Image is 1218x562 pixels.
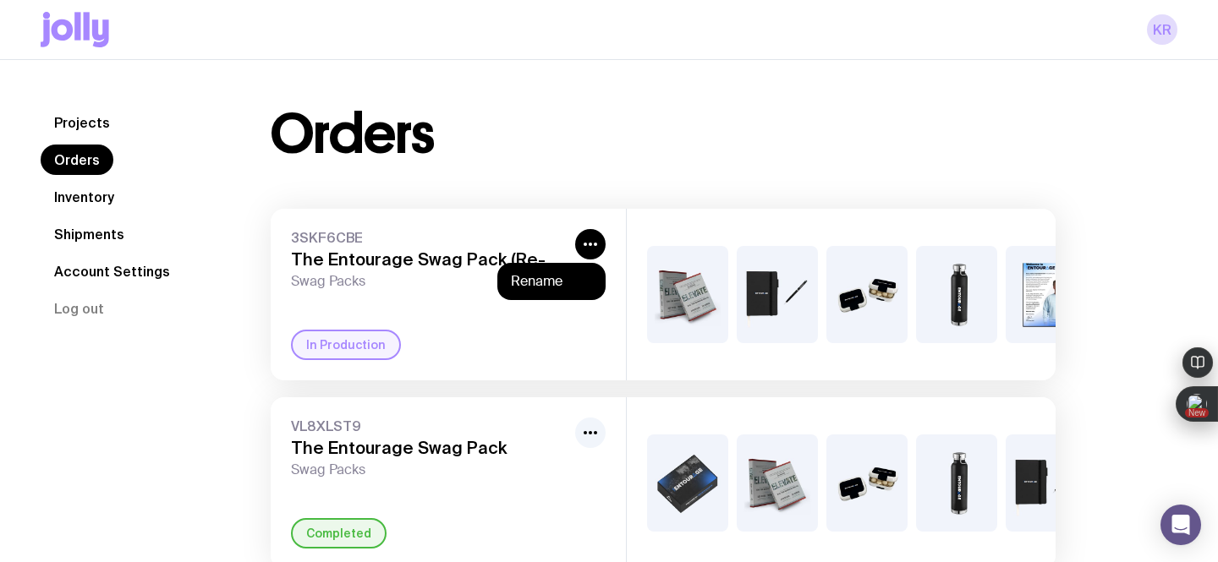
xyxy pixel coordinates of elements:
[291,438,568,458] h3: The Entourage Swag Pack
[291,249,568,270] h3: The Entourage Swag Pack (Re-Order)
[291,461,568,478] span: Swag Packs
[291,229,568,246] span: 3SKF6CBE
[1160,505,1201,545] div: Open Intercom Messenger
[291,273,568,290] span: Swag Packs
[271,107,434,161] h1: Orders
[41,293,118,324] button: Log out
[41,219,138,249] a: Shipments
[41,145,113,175] a: Orders
[1147,14,1177,45] a: KR
[41,182,128,212] a: Inventory
[41,107,123,138] a: Projects
[41,256,184,286] a: Account Settings
[291,330,401,360] div: In Production
[291,518,387,548] div: Completed
[511,273,592,290] button: Rename
[291,417,568,434] span: VL8XLST9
